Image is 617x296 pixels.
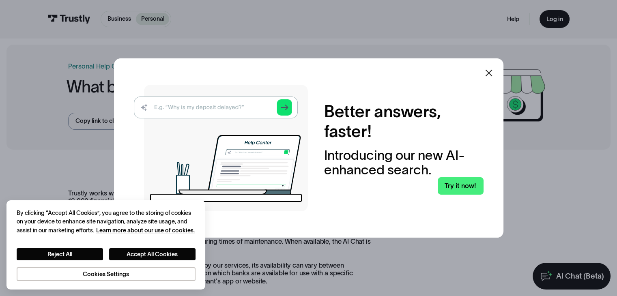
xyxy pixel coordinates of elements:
h2: Better answers, faster! [324,101,483,141]
button: Accept All Cookies [109,248,196,261]
a: Try it now! [438,177,484,195]
a: More information about your privacy, opens in a new tab [96,227,195,234]
button: Reject All [17,248,103,261]
div: Introducing our new AI-enhanced search. [324,148,483,177]
div: By clicking “Accept All Cookies”, you agree to the storing of cookies on your device to enhance s... [17,209,196,235]
button: Cookies Settings [17,267,196,281]
div: Cookie banner [6,200,205,289]
div: Privacy [17,209,196,281]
